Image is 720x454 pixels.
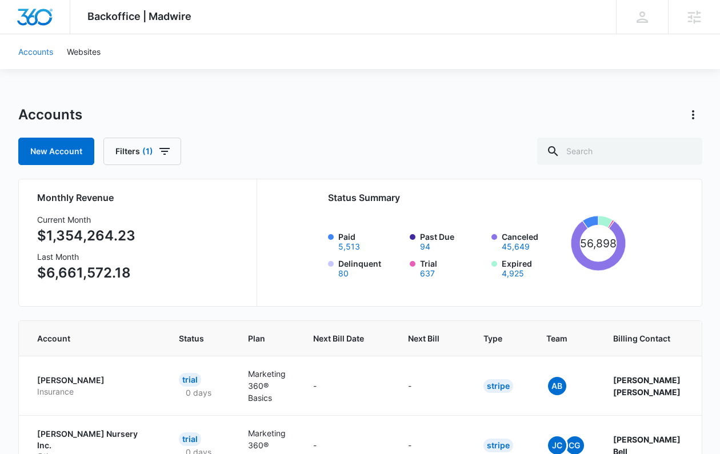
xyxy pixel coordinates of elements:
[537,138,702,165] input: Search
[142,147,153,155] span: (1)
[103,138,181,165] button: Filters(1)
[87,10,191,22] span: Backoffice | Madwire
[502,258,566,278] label: Expired
[502,270,524,278] button: Expired
[179,432,201,446] div: Trial
[37,226,135,246] p: $1,354,264.23
[502,231,566,251] label: Canceled
[248,332,286,344] span: Plan
[338,231,403,251] label: Paid
[546,332,569,344] span: Team
[613,332,681,344] span: Billing Contact
[37,191,243,204] h2: Monthly Revenue
[37,332,135,344] span: Account
[37,251,135,263] h3: Last Month
[338,258,403,278] label: Delinquent
[37,428,151,451] p: [PERSON_NAME] Nursery Inc.
[483,332,502,344] span: Type
[338,243,360,251] button: Paid
[18,138,94,165] a: New Account
[420,231,485,251] label: Past Due
[548,377,566,395] span: AB
[60,34,107,69] a: Websites
[248,368,286,404] p: Marketing 360® Basics
[394,356,470,415] td: -
[179,332,204,344] span: Status
[420,270,435,278] button: Trial
[338,270,349,278] button: Delinquent
[37,375,151,386] p: [PERSON_NAME]
[613,375,681,397] strong: [PERSON_NAME] [PERSON_NAME]
[684,106,702,124] button: Actions
[408,332,439,344] span: Next Bill
[179,387,218,399] p: 0 days
[37,375,151,397] a: [PERSON_NAME]Insurance
[483,379,513,393] div: Stripe
[37,386,151,397] p: Insurance
[37,263,135,283] p: $6,661,572.18
[420,243,430,251] button: Past Due
[483,439,513,452] div: Stripe
[420,258,485,278] label: Trial
[502,243,530,251] button: Canceled
[313,332,364,344] span: Next Bill Date
[37,214,135,226] h3: Current Month
[299,356,394,415] td: -
[580,236,617,250] tspan: 56,898
[179,373,201,387] div: Trial
[11,34,60,69] a: Accounts
[18,106,82,123] h1: Accounts
[328,191,626,204] h2: Status Summary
